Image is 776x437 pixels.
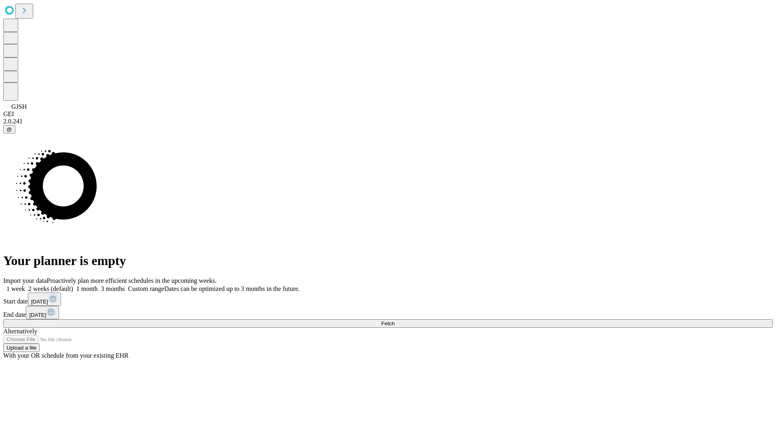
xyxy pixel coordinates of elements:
button: [DATE] [28,293,61,306]
div: Start date [3,293,773,306]
span: 2 weeks (default) [28,285,73,292]
span: With your OR schedule from your existing EHR [3,352,129,359]
span: Fetch [381,320,394,327]
button: @ [3,125,15,134]
span: Import your data [3,277,47,284]
button: Upload a file [3,344,40,352]
div: 2.0.241 [3,118,773,125]
button: Fetch [3,319,773,328]
span: Proactively plan more efficient schedules in the upcoming weeks. [47,277,217,284]
div: GEI [3,110,773,118]
span: [DATE] [31,299,48,305]
div: End date [3,306,773,319]
button: [DATE] [26,306,59,319]
span: GJSH [11,103,27,110]
span: Custom range [128,285,164,292]
span: Dates can be optimized up to 3 months in the future. [164,285,299,292]
span: Alternatively [3,328,37,335]
span: @ [6,126,12,132]
span: 1 month [76,285,98,292]
h1: Your planner is empty [3,253,773,268]
span: 1 week [6,285,25,292]
span: [DATE] [29,312,46,318]
span: 3 months [101,285,125,292]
